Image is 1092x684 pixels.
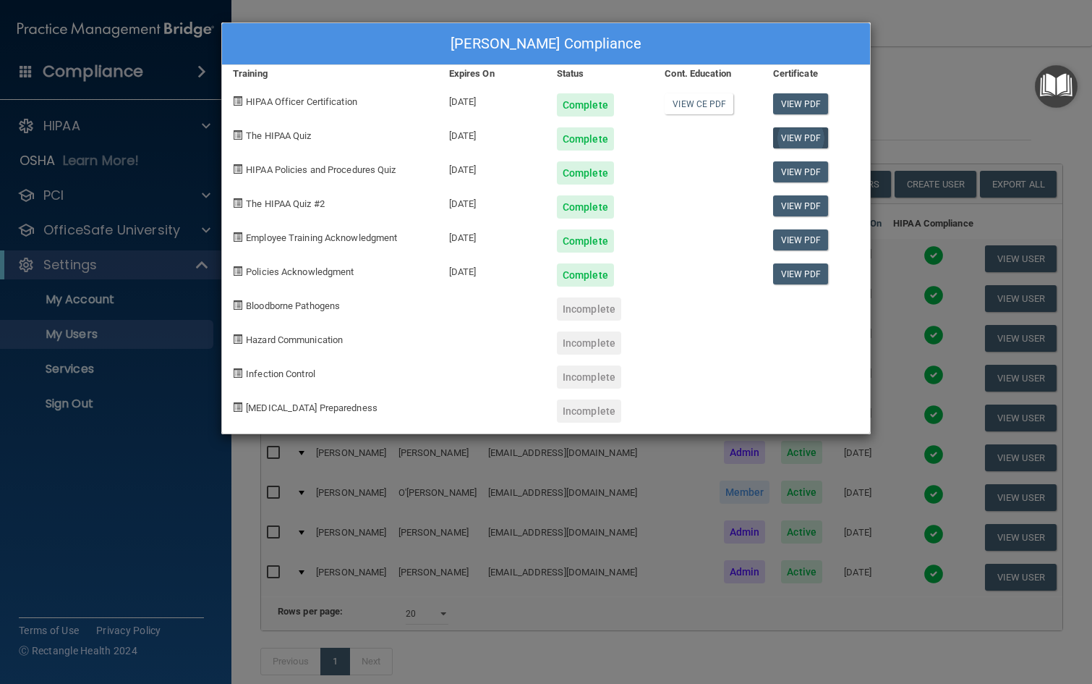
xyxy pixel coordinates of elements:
[246,266,354,277] span: Policies Acknowledgment
[1035,65,1078,108] button: Open Resource Center
[557,93,614,117] div: Complete
[246,96,357,107] span: HIPAA Officer Certification
[557,195,614,219] div: Complete
[438,185,546,219] div: [DATE]
[246,164,396,175] span: HIPAA Policies and Procedures Quiz
[842,581,1075,639] iframe: Drift Widget Chat Controller
[773,161,829,182] a: View PDF
[246,402,377,413] span: [MEDICAL_DATA] Preparedness
[773,195,829,216] a: View PDF
[246,368,315,379] span: Infection Control
[222,65,438,83] div: Training
[438,117,546,151] div: [DATE]
[665,93,733,114] a: View CE PDF
[546,65,654,83] div: Status
[557,332,621,355] div: Incomplete
[557,400,621,423] div: Incomplete
[246,300,340,311] span: Bloodborne Pathogens
[773,127,829,148] a: View PDF
[762,65,870,83] div: Certificate
[246,232,397,243] span: Employee Training Acknowledgment
[557,263,614,287] div: Complete
[438,65,546,83] div: Expires On
[557,127,614,151] div: Complete
[438,219,546,253] div: [DATE]
[654,65,762,83] div: Cont. Education
[438,253,546,287] div: [DATE]
[246,130,311,141] span: The HIPAA Quiz
[246,334,343,345] span: Hazard Communication
[438,151,546,185] div: [DATE]
[246,198,325,209] span: The HIPAA Quiz #2
[557,229,614,253] div: Complete
[773,93,829,114] a: View PDF
[773,263,829,284] a: View PDF
[557,297,621,321] div: Incomplete
[438,83,546,117] div: [DATE]
[557,366,621,389] div: Incomplete
[557,161,614,185] div: Complete
[222,23,870,65] div: [PERSON_NAME] Compliance
[773,229,829,250] a: View PDF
